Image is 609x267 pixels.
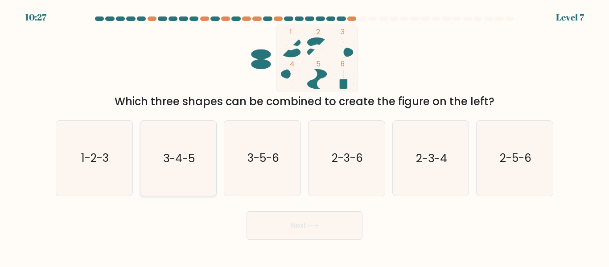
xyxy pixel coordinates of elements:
[332,151,363,166] text: 2-3-6
[247,151,279,166] text: 3-5-6
[316,59,321,69] tspan: 5
[163,151,195,166] text: 3-4-5
[341,27,345,37] tspan: 3
[341,59,345,69] tspan: 6
[61,94,548,110] div: Which three shapes can be combined to create the figure on the left?
[556,11,584,24] div: Level 7
[500,151,531,166] text: 2-5-6
[290,59,295,69] tspan: 4
[316,27,320,37] tspan: 2
[290,27,292,37] tspan: 1
[247,211,362,240] button: Next
[25,11,46,24] div: 10:27
[416,151,447,166] text: 2-3-4
[81,151,109,166] text: 1-2-3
